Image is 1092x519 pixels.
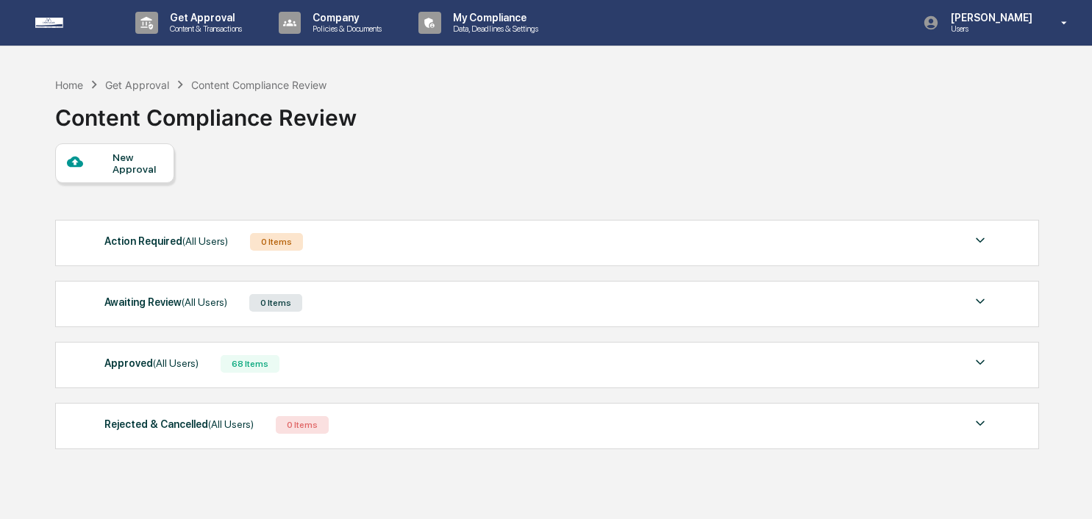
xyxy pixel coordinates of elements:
iframe: Open customer support [1045,470,1085,510]
div: Awaiting Review [104,293,227,312]
p: My Compliance [441,12,546,24]
img: logo [35,18,106,28]
div: 68 Items [221,355,279,373]
p: [PERSON_NAME] [939,12,1040,24]
p: Company [301,12,389,24]
p: Content & Transactions [158,24,249,34]
div: Rejected & Cancelled [104,415,254,434]
div: 0 Items [249,294,302,312]
img: caret [971,293,989,310]
div: 0 Items [276,416,329,434]
span: (All Users) [182,296,227,308]
img: caret [971,232,989,249]
div: Content Compliance Review [55,93,357,131]
span: (All Users) [182,235,228,247]
img: caret [971,354,989,371]
div: 0 Items [250,233,303,251]
div: Content Compliance Review [191,79,326,91]
div: Home [55,79,83,91]
p: Users [939,24,1040,34]
p: Policies & Documents [301,24,389,34]
p: Data, Deadlines & Settings [441,24,546,34]
p: Get Approval [158,12,249,24]
span: (All Users) [153,357,199,369]
img: caret [971,415,989,432]
div: New Approval [113,151,162,175]
div: Get Approval [105,79,169,91]
div: Approved [104,354,199,373]
span: (All Users) [208,418,254,430]
div: Action Required [104,232,228,251]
